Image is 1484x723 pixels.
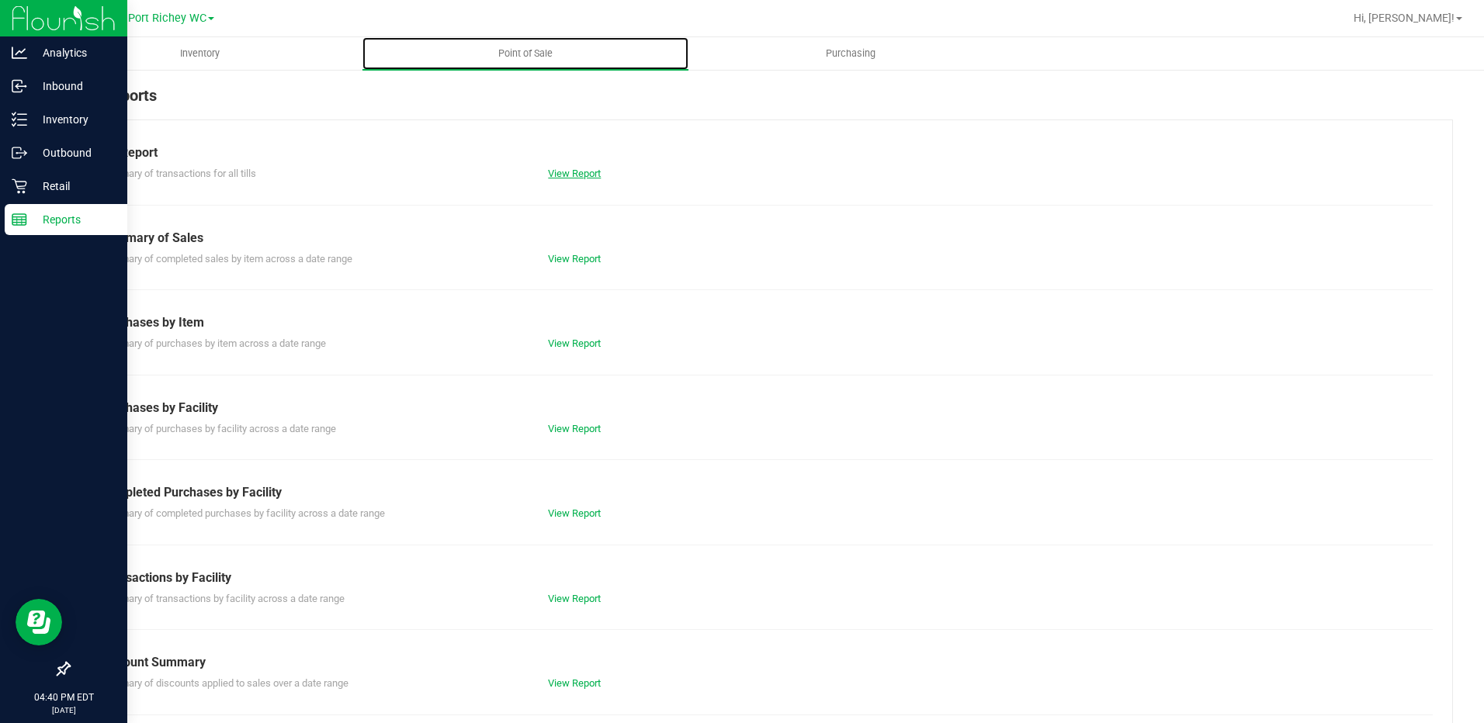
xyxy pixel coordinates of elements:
inline-svg: Analytics [12,45,27,61]
a: View Report [548,593,601,604]
p: Inventory [27,110,120,129]
p: Analytics [27,43,120,62]
a: View Report [548,507,601,519]
span: Summary of completed purchases by facility across a date range [100,507,385,519]
a: Inventory [37,37,362,70]
span: New Port Richey WC [102,12,206,25]
inline-svg: Inbound [12,78,27,94]
inline-svg: Retail [12,178,27,194]
span: Point of Sale [477,47,574,61]
inline-svg: Reports [12,212,27,227]
a: Purchasing [688,37,1014,70]
span: Purchasing [805,47,896,61]
div: POS Reports [68,84,1453,119]
div: Purchases by Facility [100,399,1421,417]
span: Hi, [PERSON_NAME]! [1354,12,1455,24]
div: Purchases by Item [100,313,1421,332]
p: Outbound [27,144,120,162]
span: Summary of purchases by facility across a date range [100,423,336,434]
iframe: Resource center [16,599,62,645]
div: Till Report [100,144,1421,162]
a: View Report [548,423,601,434]
p: 04:40 PM EDT [7,690,120,704]
p: Retail [27,177,120,195]
div: Transactions by Facility [100,569,1421,587]
span: Summary of completed sales by item across a date range [100,253,352,265]
p: Inbound [27,77,120,95]
span: Inventory [159,47,241,61]
span: Summary of purchases by item across a date range [100,337,326,349]
inline-svg: Outbound [12,145,27,161]
p: [DATE] [7,704,120,716]
p: Reports [27,210,120,229]
a: View Report [548,168,601,179]
div: Summary of Sales [100,229,1421,247]
a: View Report [548,337,601,349]
div: Completed Purchases by Facility [100,483,1421,502]
a: View Report [548,677,601,689]
span: Summary of transactions for all tills [100,168,256,179]
a: Point of Sale [362,37,688,70]
a: View Report [548,253,601,265]
span: Summary of transactions by facility across a date range [100,593,345,604]
div: Discount Summary [100,653,1421,672]
inline-svg: Inventory [12,112,27,127]
span: Summary of discounts applied to sales over a date range [100,677,348,689]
